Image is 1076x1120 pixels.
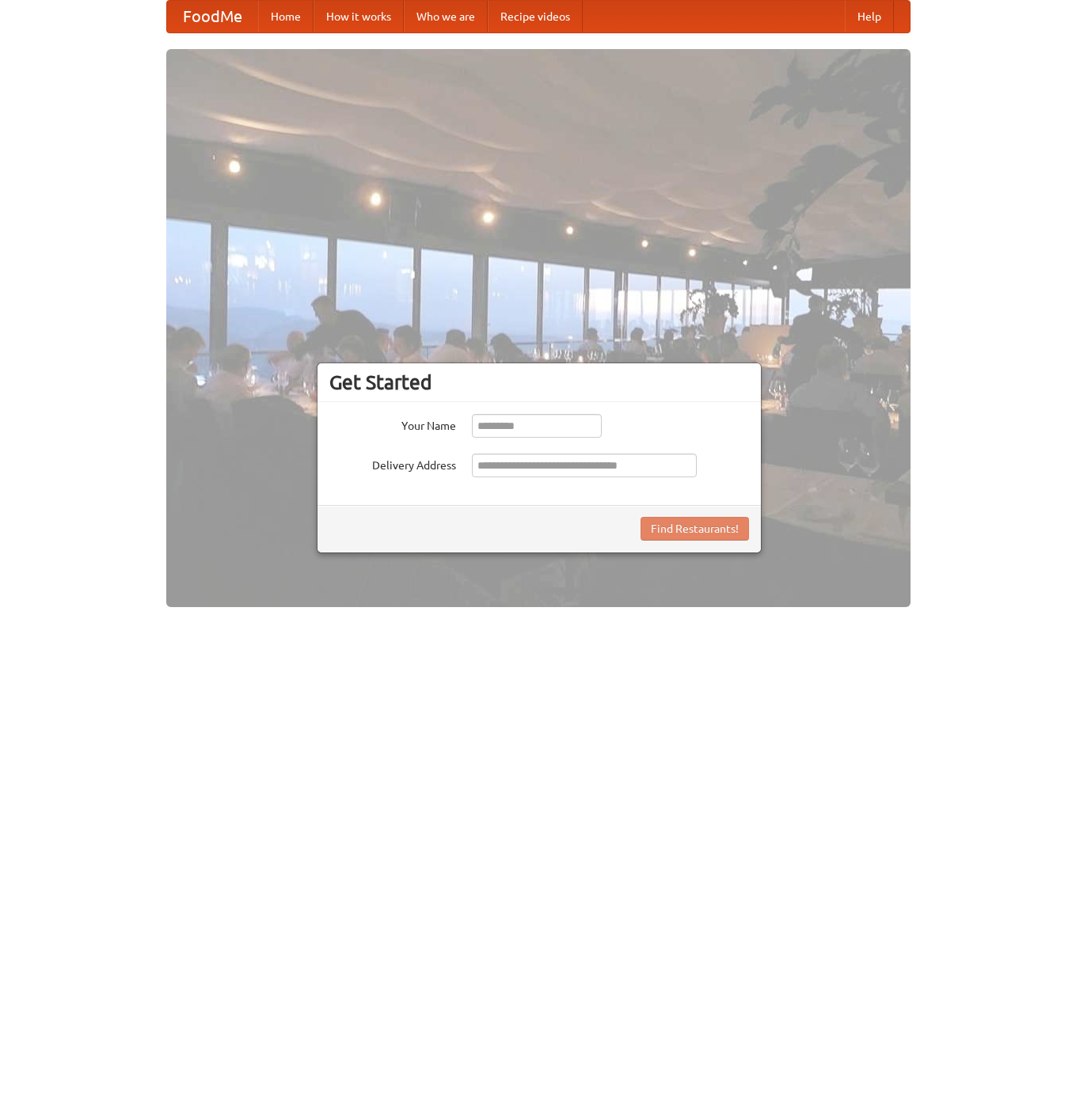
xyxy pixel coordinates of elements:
[845,1,894,32] a: Help
[404,1,488,32] a: Who we are
[167,1,258,32] a: FoodMe
[641,517,749,541] button: Find Restaurants!
[488,1,583,32] a: Recipe videos
[314,1,404,32] a: How it works
[329,454,456,473] label: Delivery Address
[258,1,314,32] a: Home
[329,370,749,394] h3: Get Started
[329,414,456,434] label: Your Name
